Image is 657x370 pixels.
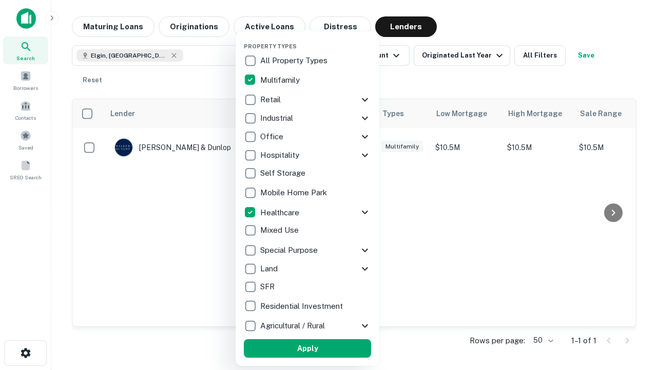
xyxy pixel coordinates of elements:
[606,288,657,337] iframe: Chat Widget
[260,187,329,199] p: Mobile Home Park
[244,203,371,221] div: Healthcare
[260,207,301,219] p: Healthcare
[244,260,371,278] div: Land
[260,167,307,179] p: Self Storage
[260,54,330,67] p: All Property Types
[260,224,301,236] p: Mixed Use
[260,281,277,293] p: SFR
[244,127,371,146] div: Office
[260,94,283,106] p: Retail
[244,317,371,335] div: Agricultural / Rural
[260,300,345,312] p: Residential Investment
[260,112,295,124] p: Industrial
[260,131,285,143] p: Office
[260,74,302,86] p: Multifamily
[260,244,320,256] p: Special Purpose
[244,241,371,260] div: Special Purpose
[244,109,371,127] div: Industrial
[244,146,371,164] div: Hospitality
[260,320,327,332] p: Agricultural / Rural
[244,90,371,109] div: Retail
[244,339,371,358] button: Apply
[260,263,280,275] p: Land
[260,149,301,161] p: Hospitality
[244,43,297,49] span: Property Types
